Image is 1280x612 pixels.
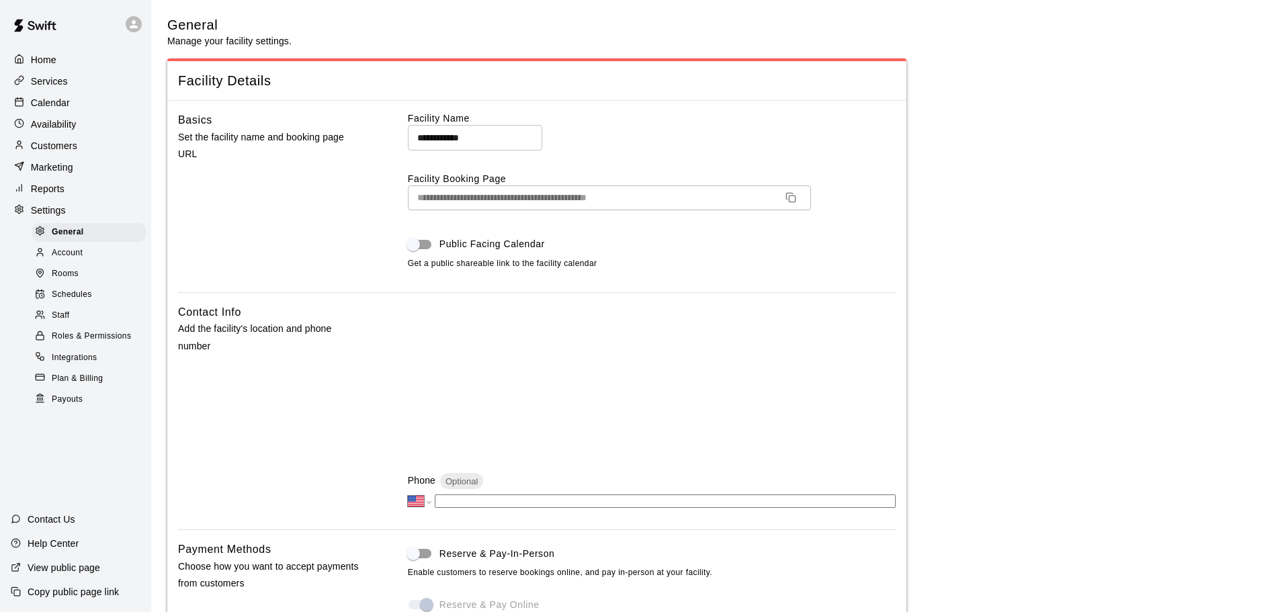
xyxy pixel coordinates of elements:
p: Contact Us [28,513,75,526]
span: Reserve & Pay-In-Person [439,547,555,561]
button: Copy URL [780,187,802,208]
div: General [32,223,146,242]
span: Account [52,247,83,260]
p: Services [31,75,68,88]
a: Payouts [32,389,151,410]
span: Schedules [52,288,92,302]
p: Reports [31,182,65,195]
p: View public page [28,561,100,574]
span: Facility Details [178,72,896,90]
span: General [52,226,84,239]
h6: Contact Info [178,304,241,321]
label: Facility Booking Page [408,172,896,185]
p: Copy public page link [28,585,119,599]
h5: General [167,16,292,34]
p: Settings [31,204,66,217]
a: Calendar [11,93,140,113]
a: Rooms [32,264,151,285]
span: Public Facing Calendar [439,237,545,251]
div: Schedules [32,286,146,304]
label: Facility Name [408,112,896,125]
div: Account [32,244,146,263]
h6: Basics [178,112,212,129]
span: Plan & Billing [52,372,103,386]
p: Phone [408,474,435,487]
a: Account [32,243,151,263]
a: Roles & Permissions [32,326,151,347]
a: Customers [11,136,140,156]
a: Schedules [32,285,151,306]
a: General [32,222,151,243]
span: Roles & Permissions [52,330,131,343]
div: Rooms [32,265,146,283]
p: Availability [31,118,77,131]
span: Get a public shareable link to the facility calendar [408,257,597,271]
div: Integrations [32,349,146,367]
p: Customers [31,139,77,152]
a: Settings [11,200,140,220]
a: Staff [32,306,151,326]
a: Home [11,50,140,70]
p: Help Center [28,537,79,550]
a: Marketing [11,157,140,177]
a: Reports [11,179,140,199]
p: Add the facility's location and phone number [178,320,365,354]
a: Integrations [32,347,151,368]
div: Roles & Permissions [32,327,146,346]
p: Manage your facility settings. [167,34,292,48]
div: Payouts [32,390,146,409]
p: Calendar [31,96,70,110]
span: Staff [52,309,69,322]
span: Enable customers to reserve bookings online, and pay in-person at your facility. [408,566,896,580]
span: Integrations [52,351,97,365]
span: Rooms [52,267,79,281]
a: Plan & Billing [32,368,151,389]
p: Set the facility name and booking page URL [178,129,365,163]
div: Plan & Billing [32,369,146,388]
h6: Payment Methods [178,541,271,558]
p: Choose how you want to accept payments from customers [178,558,365,592]
a: Services [11,71,140,91]
span: Reserve & Pay Online [439,598,540,612]
span: Payouts [52,393,83,406]
p: Marketing [31,161,73,174]
a: Availability [11,114,140,134]
div: Staff [32,306,146,325]
span: Optional [440,476,483,486]
iframe: Secure address input frame [405,301,898,454]
p: Home [31,53,56,67]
